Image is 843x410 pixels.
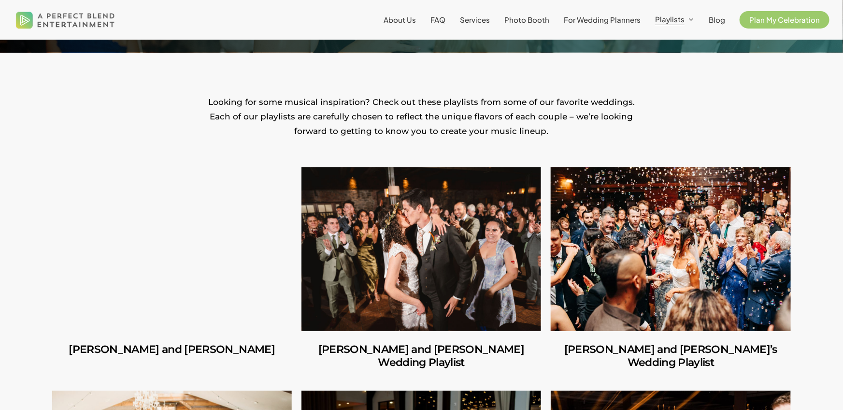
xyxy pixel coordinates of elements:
[551,167,790,331] a: Ilana and Andrew’s Wedding Playlist
[14,4,117,36] img: A Perfect Blend Entertainment
[430,15,445,24] span: FAQ
[655,15,694,24] a: Playlists
[740,16,829,24] a: Plan My Celebration
[709,16,725,24] a: Blog
[52,167,292,331] a: Carlos and Olivia
[504,15,549,24] span: Photo Booth
[460,15,490,24] span: Services
[709,15,725,24] span: Blog
[749,15,820,24] span: Plan My Celebration
[430,16,445,24] a: FAQ
[655,15,685,24] span: Playlists
[564,15,641,24] span: For Wedding Planners
[301,331,541,381] a: Amber and Cooper’s Wedding Playlist
[52,331,292,368] a: Carlos and Olivia
[384,16,416,24] a: About Us
[204,95,639,138] p: Looking for some musical inspiration? Check out these playlists from some of our favorite wedding...
[564,16,641,24] a: For Wedding Planners
[551,331,790,381] a: Ilana and Andrew’s Wedding Playlist
[504,16,549,24] a: Photo Booth
[384,15,416,24] span: About Us
[301,167,541,331] a: Amber and Cooper’s Wedding Playlist
[460,16,490,24] a: Services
